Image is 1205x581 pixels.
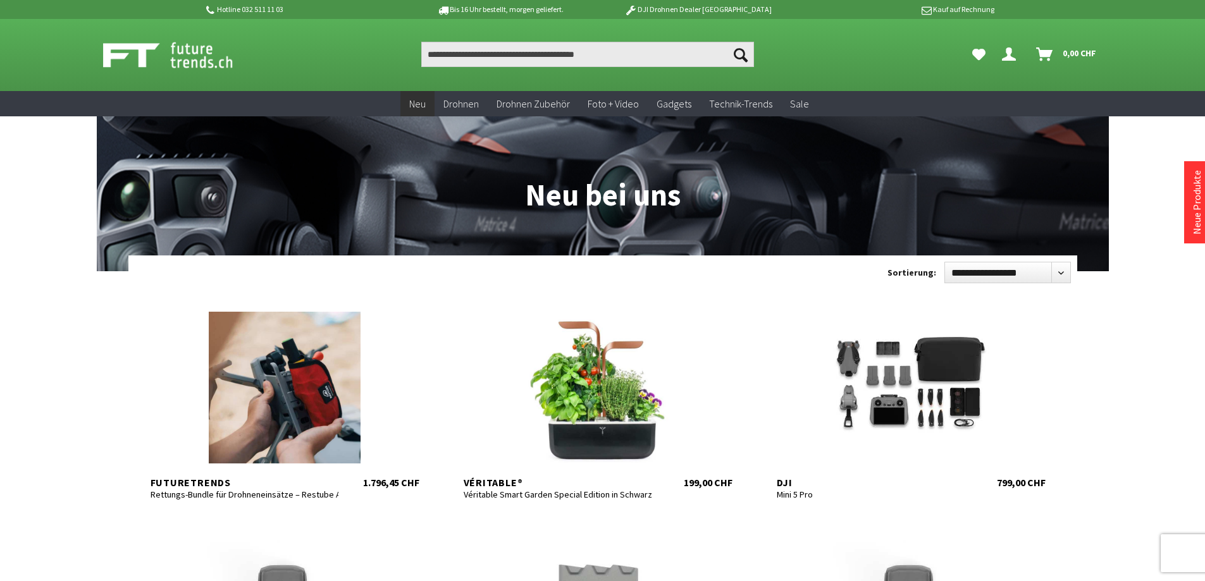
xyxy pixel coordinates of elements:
[497,97,570,110] span: Drohnen Zubehör
[400,91,435,117] a: Neu
[204,2,402,17] p: Hotline 032 511 11 03
[128,104,1077,211] h1: Neu bei uns
[402,2,599,17] p: Bis 16 Uhr bestellt, morgen geliefert.
[588,97,639,110] span: Foto + Video
[464,489,652,500] div: Véritable Smart Garden Special Edition in Schwarz/Kupfer
[1063,43,1096,63] span: 0,00 CHF
[1190,170,1203,235] a: Neue Produkte
[997,42,1026,67] a: Dein Konto
[966,42,992,67] a: Meine Favoriten
[657,97,691,110] span: Gadgets
[684,476,732,489] div: 199,00 CHF
[488,91,579,117] a: Drohnen Zubehör
[151,489,339,500] div: Rettungs-Bundle für Drohneneinsätze – Restube Automatic 75 + AD4 Abwurfsystem
[435,91,488,117] a: Drohnen
[797,2,994,17] p: Kauf auf Rechnung
[138,312,432,489] a: Futuretrends Rettungs-Bundle für Drohneneinsätze – Restube Automatic 75 + AD4 Abwurfsystem 1.796,...
[579,91,648,117] a: Foto + Video
[421,42,754,67] input: Produkt, Marke, Kategorie, EAN, Artikelnummer…
[700,91,781,117] a: Technik-Trends
[764,312,1058,489] a: DJI Mini 5 Pro 799,00 CHF
[997,476,1046,489] div: 799,00 CHF
[464,476,652,489] div: Véritable®
[409,97,426,110] span: Neu
[777,476,965,489] div: DJI
[709,97,772,110] span: Technik-Trends
[790,97,809,110] span: Sale
[1031,42,1103,67] a: Warenkorb
[363,476,419,489] div: 1.796,45 CHF
[887,262,936,283] label: Sortierung:
[777,489,965,500] div: Mini 5 Pro
[599,2,796,17] p: DJI Drohnen Dealer [GEOGRAPHIC_DATA]
[451,312,745,489] a: Véritable® Véritable Smart Garden Special Edition in Schwarz/Kupfer 199,00 CHF
[727,42,754,67] button: Suchen
[781,91,818,117] a: Sale
[103,39,261,71] img: Shop Futuretrends - zur Startseite wechseln
[151,476,339,489] div: Futuretrends
[648,91,700,117] a: Gadgets
[443,97,479,110] span: Drohnen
